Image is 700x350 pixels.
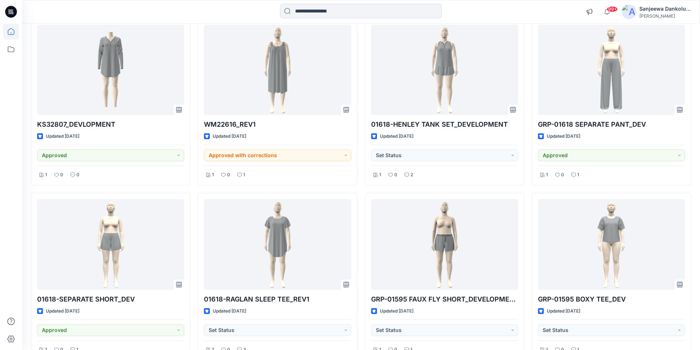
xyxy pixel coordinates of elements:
[538,199,685,290] a: GRP-01595 BOXY TEE_DEV
[204,199,351,290] a: 01618-RAGLAN SLEEP TEE_REV1
[76,171,79,179] p: 0
[46,307,79,315] p: Updated [DATE]
[371,199,518,290] a: GRP-01595 FAUX FLY SHORT_DEVELOPMENT
[538,25,685,115] a: GRP-01618 SEPARATE PANT_DEV
[213,307,246,315] p: Updated [DATE]
[45,171,47,179] p: 1
[204,294,351,304] p: 01618-RAGLAN SLEEP TEE_REV1
[37,294,184,304] p: 01618-SEPARATE SHORT_DEV
[561,171,564,179] p: 0
[37,25,184,115] a: KS32807_DEVLOPMENT
[380,307,413,315] p: Updated [DATE]
[380,133,413,140] p: Updated [DATE]
[227,171,230,179] p: 0
[371,294,518,304] p: GRP-01595 FAUX FLY SHORT_DEVELOPMENT
[639,4,691,13] div: Sanjeewa Dankoluwage
[60,171,63,179] p: 0
[204,25,351,115] a: WM22616_REV1
[213,133,246,140] p: Updated [DATE]
[622,4,636,19] img: avatar
[379,171,381,179] p: 1
[37,119,184,130] p: KS32807_DEVLOPMENT
[371,25,518,115] a: 01618-HENLEY TANK SET_DEVELOPMENT
[371,119,518,130] p: 01618-HENLEY TANK SET_DEVELOPMENT
[37,199,184,290] a: 01618-SEPARATE SHORT_DEV
[538,294,685,304] p: GRP-01595 BOXY TEE_DEV
[639,13,691,19] div: [PERSON_NAME]
[204,119,351,130] p: WM22616_REV1
[577,171,579,179] p: 1
[410,171,413,179] p: 2
[394,171,397,179] p: 0
[546,171,548,179] p: 1
[547,307,580,315] p: Updated [DATE]
[212,171,214,179] p: 1
[243,171,245,179] p: 1
[547,133,580,140] p: Updated [DATE]
[607,6,618,12] span: 99+
[538,119,685,130] p: GRP-01618 SEPARATE PANT_DEV
[46,133,79,140] p: Updated [DATE]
